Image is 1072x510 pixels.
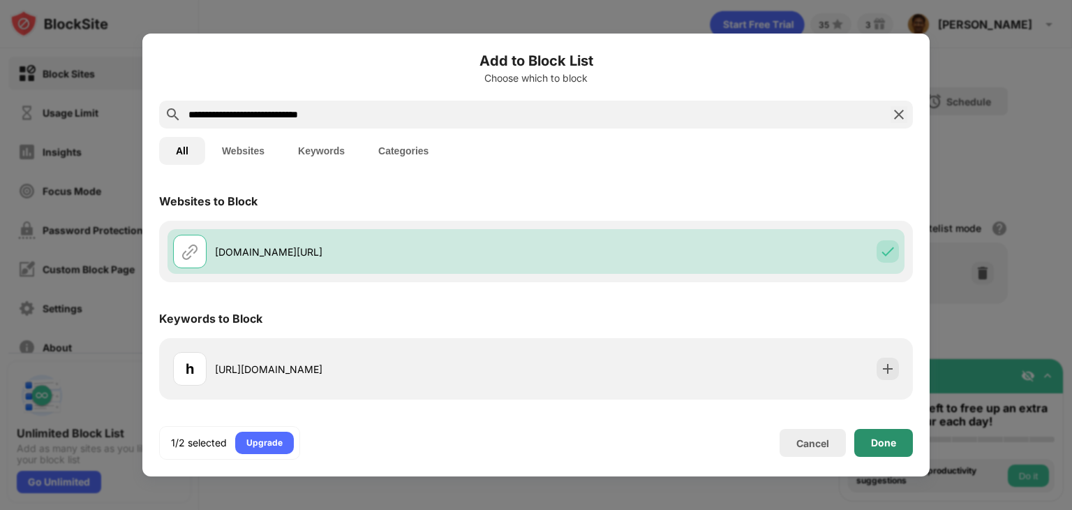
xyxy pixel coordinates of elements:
div: Choose which to block [159,73,913,84]
div: Websites to Block [159,194,258,208]
div: [DOMAIN_NAME][URL] [215,245,536,259]
button: Categories [362,137,445,165]
div: h [186,358,194,379]
button: All [159,137,205,165]
button: Keywords [281,137,362,165]
div: [URL][DOMAIN_NAME] [215,362,536,377]
div: Keywords to Block [159,312,262,326]
img: search.svg [165,106,181,123]
button: Websites [205,137,281,165]
img: search-close [891,106,907,123]
div: 1/2 selected [171,436,227,450]
div: Upgrade [246,436,283,450]
img: url.svg [181,243,198,260]
div: Cancel [796,437,829,449]
h6: Add to Block List [159,50,913,71]
div: Done [871,437,896,449]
